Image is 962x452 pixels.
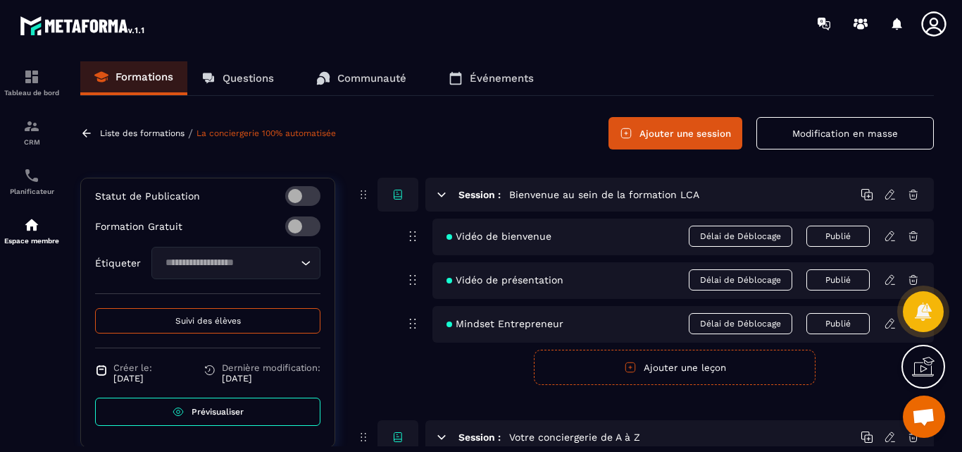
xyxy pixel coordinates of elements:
[903,396,945,438] a: Ouvrir le chat
[100,128,185,138] a: Liste des formations
[23,216,40,233] img: automations
[435,61,548,95] a: Événements
[113,373,152,384] p: [DATE]
[509,430,640,444] h5: Votre conciergerie de A à Z
[4,206,60,255] a: automationsautomationsEspace membre
[95,221,182,232] p: Formation Gratuit
[196,128,336,138] a: La conciergerie 100% automatisée
[458,432,501,443] h6: Session :
[223,72,274,85] p: Questions
[113,362,152,373] span: Créer le:
[20,13,146,38] img: logo
[151,247,320,279] div: Search for option
[4,237,60,245] p: Espace membre
[188,127,193,140] span: /
[509,188,699,202] h5: Bienvenue au sein de la formation LCA
[689,226,792,247] span: Délai de Déblocage
[4,89,60,97] p: Tableau de bord
[95,308,320,334] button: Suivi des élèves
[161,255,297,271] input: Search for option
[689,313,792,334] span: Délai de Déblocage
[458,189,501,200] h6: Session :
[608,117,742,149] button: Ajouter une session
[95,190,200,202] p: Statut de Publication
[806,226,870,247] button: Publié
[446,231,551,242] span: Vidéo de bienvenue
[23,68,40,85] img: formation
[446,318,563,329] span: Mindset Entrepreneur
[23,167,40,184] img: scheduler
[470,72,534,85] p: Événements
[4,107,60,157] a: formationformationCRM
[689,269,792,291] span: Délai de Déblocage
[115,71,173,83] p: Formations
[23,118,40,135] img: formation
[337,72,406,85] p: Communauté
[80,61,187,95] a: Formations
[175,316,241,326] span: Suivi des élèves
[187,61,288,95] a: Questions
[4,188,60,195] p: Planificateur
[222,373,320,384] p: [DATE]
[446,274,563,286] span: Vidéo de présentation
[806,269,870,291] button: Publié
[4,138,60,146] p: CRM
[4,157,60,206] a: schedulerschedulerPlanificateur
[806,313,870,334] button: Publié
[222,362,320,373] span: Dernière modification:
[95,398,320,426] a: Prévisualiser
[95,257,141,269] p: Étiqueter
[192,407,244,417] span: Prévisualiser
[534,350,816,385] button: Ajouter une leçon
[756,117,934,149] button: Modification en masse
[302,61,420,95] a: Communauté
[4,58,60,107] a: formationformationTableau de bord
